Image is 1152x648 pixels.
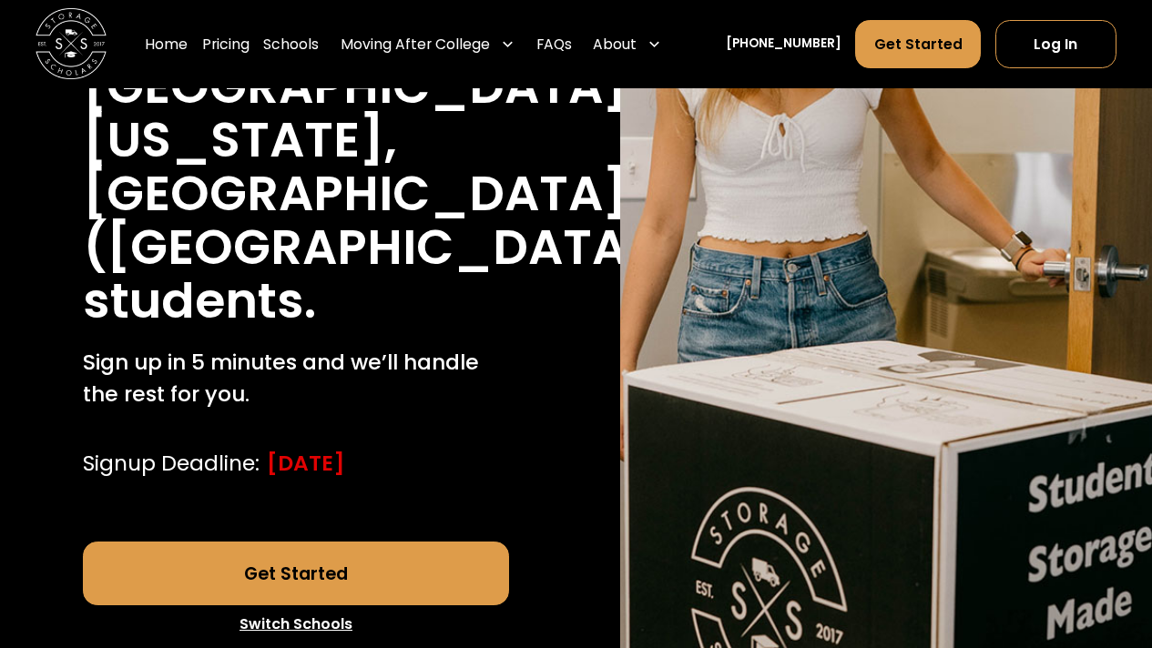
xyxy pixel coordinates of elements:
[83,274,316,328] h1: students.
[83,605,509,643] a: Switch Schools
[83,346,509,410] p: Sign up in 5 minutes and we’ll handle the rest for you.
[586,20,668,70] div: About
[267,447,345,479] div: [DATE]
[36,9,107,80] img: Storage Scholars main logo
[83,59,675,275] h1: [GEOGRAPHIC_DATA][US_STATE], [GEOGRAPHIC_DATA] ([GEOGRAPHIC_DATA])
[341,34,490,55] div: Moving After College
[536,20,572,70] a: FAQs
[995,20,1116,68] a: Log In
[202,20,250,70] a: Pricing
[263,20,319,70] a: Schools
[726,35,841,55] a: [PHONE_NUMBER]
[333,20,522,70] div: Moving After College
[83,447,260,479] div: Signup Deadline:
[83,542,509,605] a: Get Started
[855,20,981,68] a: Get Started
[145,20,188,70] a: Home
[593,34,637,55] div: About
